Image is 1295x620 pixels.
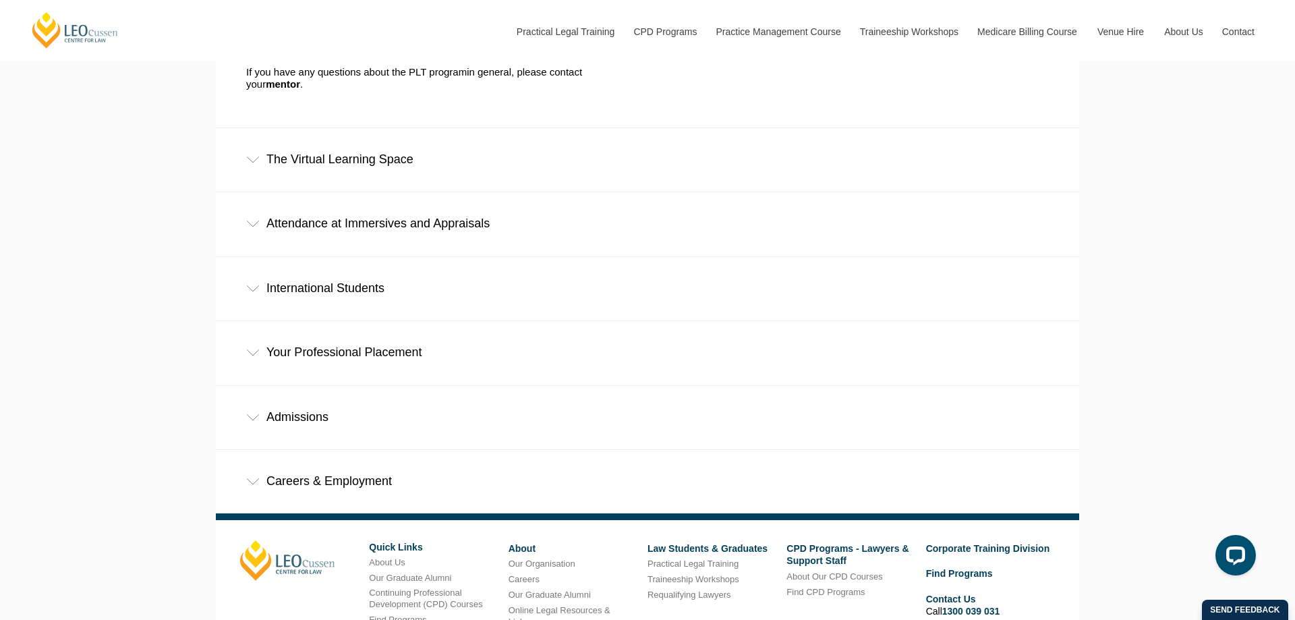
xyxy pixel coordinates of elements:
[786,571,882,582] a: About Our CPD Courses
[507,3,624,61] a: Practical Legal Training
[240,540,335,581] a: [PERSON_NAME]
[1154,3,1212,61] a: About Us
[926,543,1050,554] a: Corporate Training Division
[369,588,482,609] a: Continuing Professional Development (CPD) Courses
[647,543,768,554] a: Law Students & Graduates
[647,574,739,584] a: Traineeship Workshops
[509,574,540,584] a: Careers
[216,386,1079,449] div: Admissions
[967,3,1087,61] a: Medicare Billing Course
[369,557,405,567] a: About Us
[509,559,575,569] a: Our Organisation
[786,587,865,597] a: Find CPD Programs
[509,590,591,600] a: Our Graduate Alumni
[216,128,1079,191] div: The Virtual Learning Space
[216,192,1079,255] div: Attendance at Immersives and Appraisals
[216,321,1079,384] div: Your Professional Placement
[369,573,451,583] a: Our Graduate Alumni
[1212,3,1265,61] a: Contact
[786,543,909,566] a: CPD Programs - Lawyers & Support Staff
[1087,3,1154,61] a: Venue Hire
[467,66,511,78] span: in general
[850,3,967,61] a: Traineeship Workshops
[30,11,120,49] a: [PERSON_NAME] Centre for Law
[509,543,536,554] a: About
[926,568,993,579] a: Find Programs
[623,3,706,61] a: CPD Programs
[926,594,976,604] a: Contact Us
[926,591,1055,619] li: Call
[216,257,1079,320] div: International Students
[369,542,498,553] h6: Quick Links
[246,66,467,78] span: If you have any questions about the PLT program
[647,590,731,600] a: Requalifying Lawyers
[300,78,303,90] span: .
[942,606,1000,617] a: 1300 039 031
[266,78,300,90] span: mentor
[706,3,850,61] a: Practice Management Course
[246,66,582,90] span: , please contact your
[647,559,739,569] a: Practical Legal Training
[1205,530,1261,586] iframe: LiveChat chat widget
[216,450,1079,513] div: Careers & Employment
